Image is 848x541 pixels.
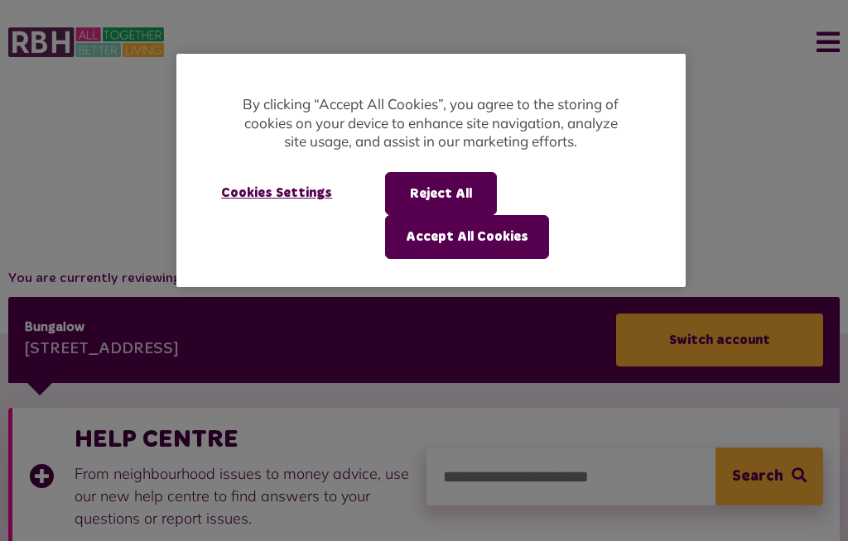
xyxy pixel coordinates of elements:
button: Accept All Cookies [385,215,549,258]
button: Cookies Settings [201,172,352,213]
div: Privacy [176,54,685,286]
p: By clicking “Accept All Cookies”, you agree to the storing of cookies on your device to enhance s... [243,95,619,151]
button: Reject All [385,172,497,215]
div: Cookie banner [176,54,685,286]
